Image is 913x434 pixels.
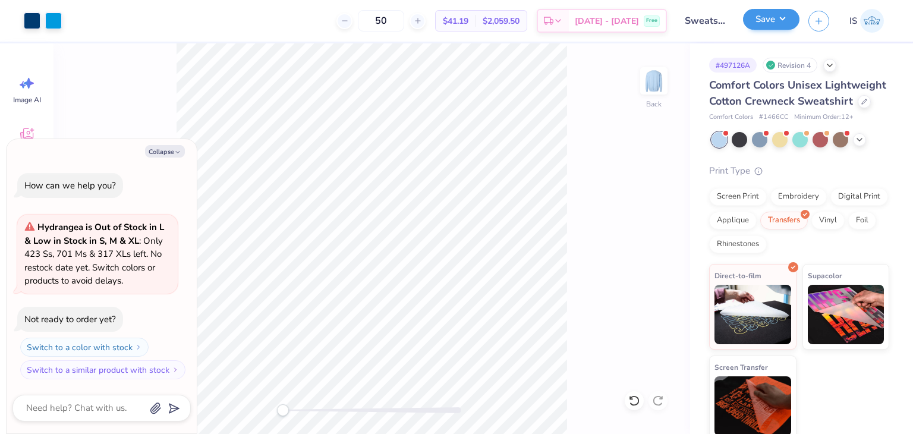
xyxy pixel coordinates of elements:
[763,58,817,73] div: Revision 4
[24,313,116,325] div: Not ready to order yet?
[709,112,753,122] span: Comfort Colors
[830,188,888,206] div: Digital Print
[709,235,767,253] div: Rhinestones
[714,361,768,373] span: Screen Transfer
[443,15,468,27] span: $41.19
[575,15,639,27] span: [DATE] - [DATE]
[709,78,886,108] span: Comfort Colors Unisex Lightweight Cotton Crewneck Sweatshirt
[860,9,884,33] img: Ishita Singh
[277,404,289,416] div: Accessibility label
[483,15,520,27] span: $2,059.50
[358,10,404,32] input: – –
[145,145,185,158] button: Collapse
[709,58,757,73] div: # 497126A
[676,9,734,33] input: Untitled Design
[714,269,761,282] span: Direct-to-film
[24,221,164,287] span: : Only 423 Ss, 701 Ms & 317 XLs left. No restock date yet. Switch colors or products to avoid del...
[709,188,767,206] div: Screen Print
[642,69,666,93] img: Back
[849,14,857,28] span: IS
[709,212,757,229] div: Applique
[844,9,889,33] a: IS
[13,95,41,105] span: Image AI
[20,360,185,379] button: Switch to a similar product with stock
[759,112,788,122] span: # 1466CC
[743,9,799,30] button: Save
[760,212,808,229] div: Transfers
[20,338,149,357] button: Switch to a color with stock
[808,285,884,344] img: Supacolor
[714,285,791,344] img: Direct-to-film
[794,112,854,122] span: Minimum Order: 12 +
[24,180,116,191] div: How can we help you?
[811,212,845,229] div: Vinyl
[135,344,142,351] img: Switch to a color with stock
[646,99,662,109] div: Back
[848,212,876,229] div: Foil
[808,269,842,282] span: Supacolor
[709,164,889,178] div: Print Type
[770,188,827,206] div: Embroidery
[172,366,179,373] img: Switch to a similar product with stock
[646,17,657,25] span: Free
[24,221,164,247] strong: Hydrangea is Out of Stock in L & Low in Stock in S, M & XL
